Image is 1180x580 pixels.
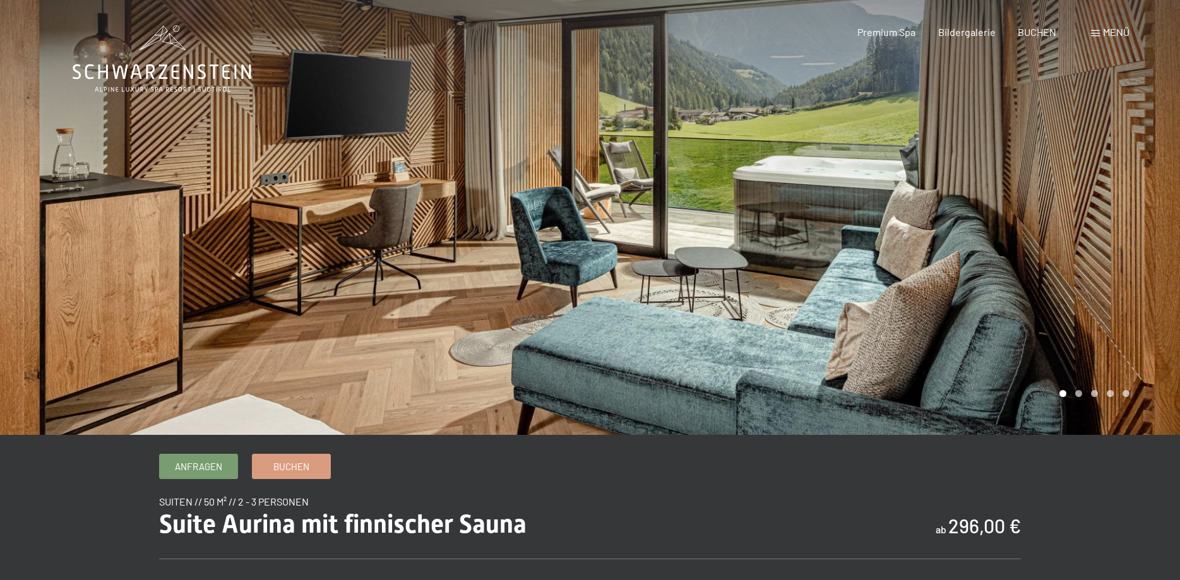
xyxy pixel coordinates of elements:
a: BUCHEN [1018,26,1056,38]
a: Anfragen [160,454,237,478]
b: 296,00 € [948,514,1021,537]
span: Suite Aurina mit finnischer Sauna [159,509,527,539]
a: Premium Spa [857,26,915,38]
a: Buchen [253,454,330,478]
span: Anfragen [175,460,222,473]
span: Buchen [273,460,309,473]
span: Menü [1103,26,1129,38]
span: Suiten // 50 m² // 2 - 3 Personen [159,495,309,507]
a: Bildergalerie [938,26,996,38]
span: ab [936,523,946,535]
